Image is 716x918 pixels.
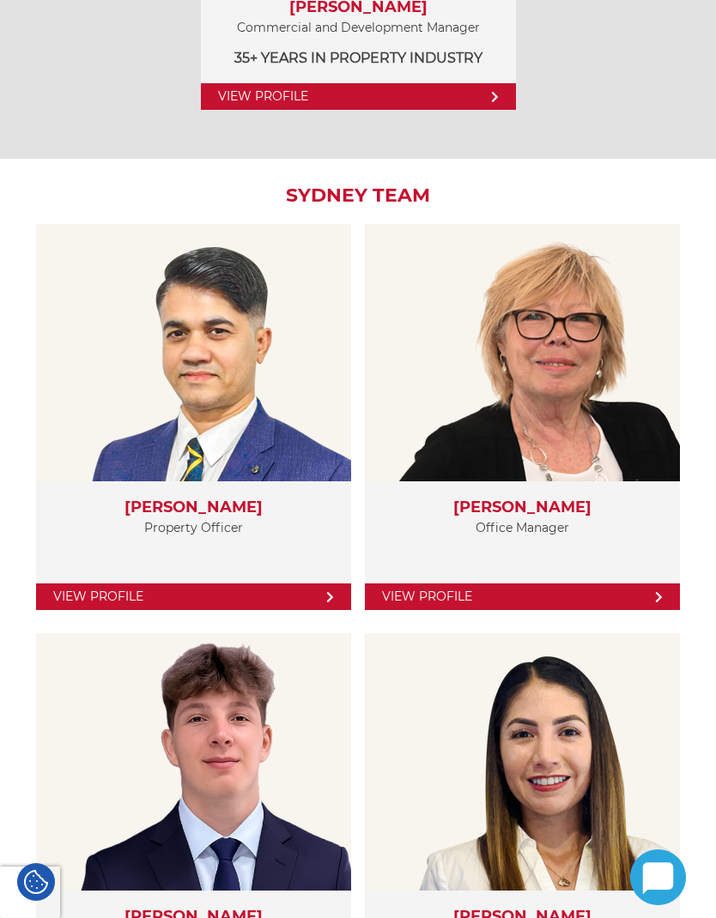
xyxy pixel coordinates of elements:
[53,498,334,517] h3: [PERSON_NAME]
[382,498,663,517] h3: [PERSON_NAME]
[365,583,680,610] a: View Profile
[218,47,499,69] p: 35+ years in Property Industry
[382,517,663,539] p: Office Manager
[17,184,699,207] h2: Sydney Team
[36,583,351,610] a: View Profile
[218,17,499,39] p: Commercial and Development Manager
[53,517,334,539] p: Property Officer
[17,863,55,901] div: Cookie Settings
[201,83,516,110] a: View Profile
